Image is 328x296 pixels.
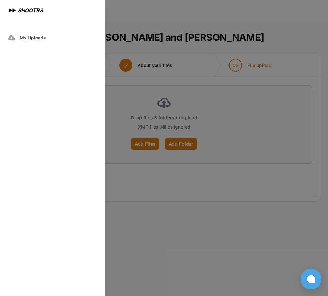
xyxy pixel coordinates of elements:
[20,35,92,41] span: My Uploads
[301,269,321,289] button: Open chat window
[18,7,43,14] h1: SHOOTRS
[8,7,43,14] a: SHOOTRS SHOOTRS
[5,31,94,44] a: My Uploads
[8,7,18,14] img: SHOOTRS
